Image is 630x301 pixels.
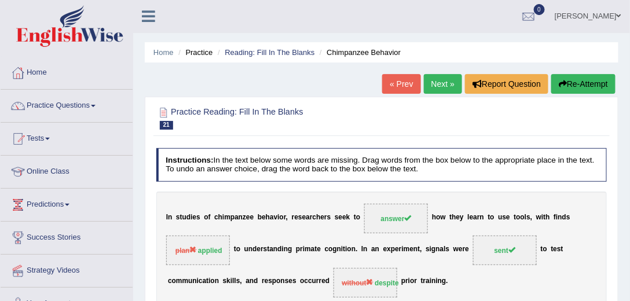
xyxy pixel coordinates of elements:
[261,245,263,253] b: r
[541,213,543,221] b: i
[498,213,502,221] b: u
[285,277,289,285] b: s
[166,213,168,221] b: I
[356,245,357,253] b: .
[267,245,269,253] b: t
[175,247,196,255] span: plan
[243,213,246,221] b: z
[506,213,510,221] b: e
[404,245,410,253] b: m
[343,245,345,253] b: t
[341,245,343,253] b: i
[473,236,537,265] span: Drop target
[554,245,558,253] b: e
[381,215,412,223] span: answer
[191,213,192,221] b: i
[325,245,329,253] b: c
[382,74,420,94] a: « Prev
[551,74,616,94] button: Re-Attempt
[426,245,430,253] b: s
[351,245,356,253] b: n
[289,277,293,285] b: e
[488,213,490,221] b: t
[311,245,315,253] b: a
[305,277,309,285] b: c
[166,236,230,265] span: Drop target
[204,213,208,221] b: o
[490,213,495,221] b: o
[168,277,172,285] b: c
[431,245,435,253] b: g
[176,277,182,285] b: m
[240,277,242,285] b: ,
[442,277,446,285] b: g
[186,213,191,221] b: d
[180,213,182,221] b: t
[342,279,373,287] span: without
[424,74,462,94] a: Next »
[1,123,133,152] a: Tests
[337,245,341,253] b: n
[274,213,278,221] b: v
[197,277,199,285] b: i
[244,245,248,253] b: u
[401,277,405,285] b: p
[562,213,566,221] b: d
[551,245,554,253] b: t
[223,277,227,285] b: s
[232,277,234,285] b: l
[246,213,250,221] b: e
[354,213,356,221] b: t
[230,277,232,285] b: i
[272,277,276,285] b: p
[432,213,436,221] b: h
[281,277,285,285] b: n
[387,245,391,253] b: x
[198,247,222,255] strong: applied
[257,245,261,253] b: e
[282,245,284,253] b: i
[312,277,316,285] b: u
[391,245,395,253] b: p
[306,213,310,221] b: a
[525,213,526,221] b: l
[236,277,240,285] b: s
[262,213,266,221] b: e
[339,213,343,221] b: e
[199,277,203,285] b: c
[545,213,550,221] b: h
[1,255,133,284] a: Strategy Videos
[288,245,292,253] b: g
[269,245,273,253] b: a
[521,213,525,221] b: o
[452,213,456,221] b: h
[176,213,180,221] b: s
[268,277,272,285] b: s
[517,213,521,221] b: o
[300,277,304,285] b: o
[317,245,321,253] b: e
[415,277,417,285] b: r
[302,213,306,221] b: e
[558,213,562,221] b: n
[182,213,186,221] b: u
[446,277,448,285] b: .
[286,213,288,221] b: ,
[192,277,196,285] b: n
[262,277,265,285] b: r
[160,121,173,130] span: 21
[296,245,300,253] b: p
[456,213,460,221] b: e
[446,245,450,253] b: s
[284,245,288,253] b: n
[317,47,401,58] li: Chimpanzee Behavior
[203,277,207,285] b: a
[561,245,563,253] b: t
[541,245,543,253] b: t
[320,213,324,221] b: e
[265,277,269,285] b: e
[196,213,200,221] b: s
[495,247,515,255] span: sent
[236,245,240,253] b: o
[239,213,243,221] b: n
